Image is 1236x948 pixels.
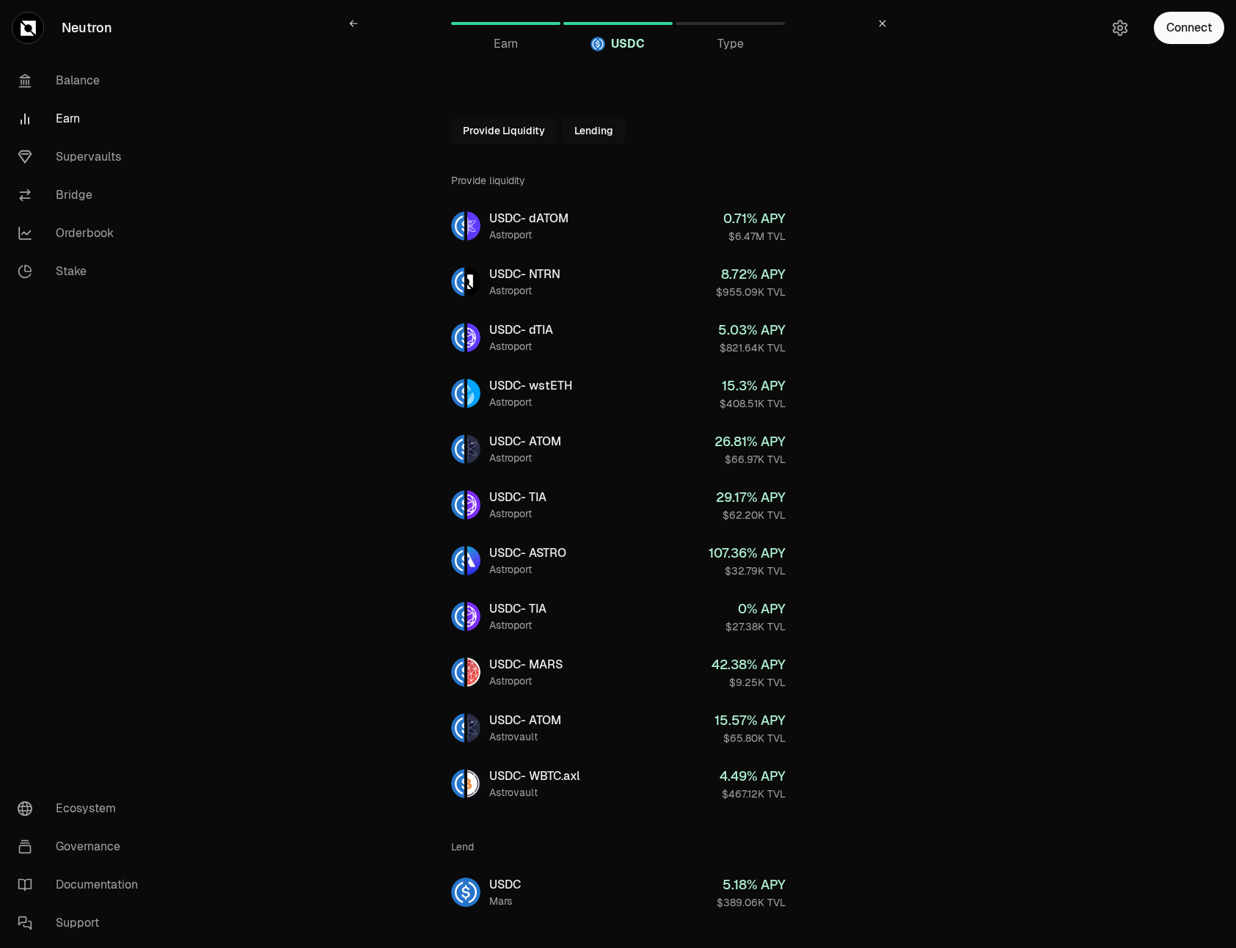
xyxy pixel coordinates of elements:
[489,562,566,577] div: Astroport
[489,339,553,354] div: Astroport
[716,285,786,299] div: $955.09K TVL
[467,769,480,798] img: WBTC.axl
[712,675,786,690] div: $9.25K TVL
[467,490,480,519] img: TIA
[489,618,546,632] div: Astroport
[489,433,561,451] div: USDC - ATOM
[716,264,786,285] div: 8.72 % APY
[439,367,797,420] a: USDCwstETHUSDC- wstETHAstroport15.3% APY$408.51K TVL
[451,713,464,743] img: USDC
[439,534,797,587] a: USDCASTROUSDC- ASTROAstroport107.36% APY$32.79K TVL
[489,712,561,729] div: USDC - ATOM
[451,546,464,575] img: USDC
[439,866,797,919] a: USDCUSDCMars5.18% APY$389.06K TVL
[718,320,786,340] div: 5.03 % APY
[451,267,464,296] img: USDC
[611,35,645,53] span: USDC
[489,876,521,894] div: USDC
[467,713,480,743] img: ATOM
[467,211,480,241] img: dATOM
[590,37,605,51] img: USDC
[563,6,673,41] a: USDCUSDC
[720,787,786,801] div: $467.12K TVL
[451,379,464,408] img: USDC
[467,434,480,464] img: ATOM
[489,321,553,339] div: USDC - dTIA
[439,255,797,308] a: USDCNTRNUSDC- NTRNAstroport8.72% APY$955.09K TVL
[723,229,786,244] div: $6.47M TVL
[720,766,786,787] div: 4.49 % APY
[489,506,546,521] div: Astroport
[439,646,797,699] a: USDCMARSUSDC- MARSAstroport42.38% APY$9.25K TVL
[451,117,557,144] button: Provide Liquidity
[717,895,786,910] div: $389.06K TVL
[709,564,786,578] div: $32.79K TVL
[489,210,568,227] div: USDC - dATOM
[6,100,158,138] a: Earn
[439,757,797,810] a: USDCWBTC.axlUSDC- WBTC.axlAstrovault4.49% APY$467.12K TVL
[451,490,464,519] img: USDC
[451,602,464,631] img: USDC
[439,423,797,475] a: USDCATOMUSDC- ATOMAstroport26.81% APY$66.97K TVL
[723,208,786,229] div: 0.71 % APY
[489,894,521,908] div: Mars
[467,602,480,631] img: TIA
[489,489,546,506] div: USDC - TIA
[716,487,786,508] div: 29.17 % APY
[489,785,580,800] div: Astrovault
[467,323,480,352] img: dTIA
[717,875,786,895] div: 5.18 % APY
[563,117,625,144] button: Lending
[725,599,786,619] div: 0 % APY
[489,729,561,744] div: Astrovault
[714,731,786,745] div: $65.80K TVL
[489,451,561,465] div: Astroport
[489,674,563,688] div: Astroport
[451,434,464,464] img: USDC
[720,376,786,396] div: 15.3 % APY
[439,590,797,643] a: USDCTIAUSDC- TIAAstroport0% APY$27.38K TVL
[720,396,786,411] div: $408.51K TVL
[439,200,797,252] a: USDCdATOMUSDC- dATOMAstroport0.71% APY$6.47M TVL
[467,379,480,408] img: wstETH
[451,161,786,200] div: Provide liquidity
[489,283,560,298] div: Astroport
[451,211,464,241] img: USDC
[451,828,786,866] div: Lend
[489,395,572,409] div: Astroport
[467,657,480,687] img: MARS
[451,657,464,687] img: USDC
[489,600,546,618] div: USDC - TIA
[714,431,786,452] div: 26.81 % APY
[725,619,786,634] div: $27.38K TVL
[451,878,480,907] img: USDC
[6,176,158,214] a: Bridge
[451,6,560,41] a: Earn
[716,508,786,522] div: $62.20K TVL
[6,904,158,942] a: Support
[451,769,464,798] img: USDC
[467,267,480,296] img: NTRN
[714,452,786,467] div: $66.97K TVL
[6,252,158,291] a: Stake
[439,478,797,531] a: USDCTIAUSDC- TIAAstroport29.17% APY$62.20K TVL
[489,544,566,562] div: USDC - ASTRO
[6,866,158,904] a: Documentation
[712,655,786,675] div: 42.38 % APY
[451,323,464,352] img: USDC
[714,710,786,731] div: 15.57 % APY
[439,311,797,364] a: USDCdTIAUSDC- dTIAAstroport5.03% APY$821.64K TVL
[489,227,568,242] div: Astroport
[489,266,560,283] div: USDC - NTRN
[439,701,797,754] a: USDCATOMUSDC- ATOMAstrovault15.57% APY$65.80K TVL
[6,828,158,866] a: Governance
[6,214,158,252] a: Orderbook
[467,546,480,575] img: ASTRO
[6,138,158,176] a: Supervaults
[494,35,518,53] span: Earn
[6,790,158,828] a: Ecosystem
[1154,12,1224,44] button: Connect
[717,35,744,53] span: Type
[489,656,563,674] div: USDC - MARS
[6,62,158,100] a: Balance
